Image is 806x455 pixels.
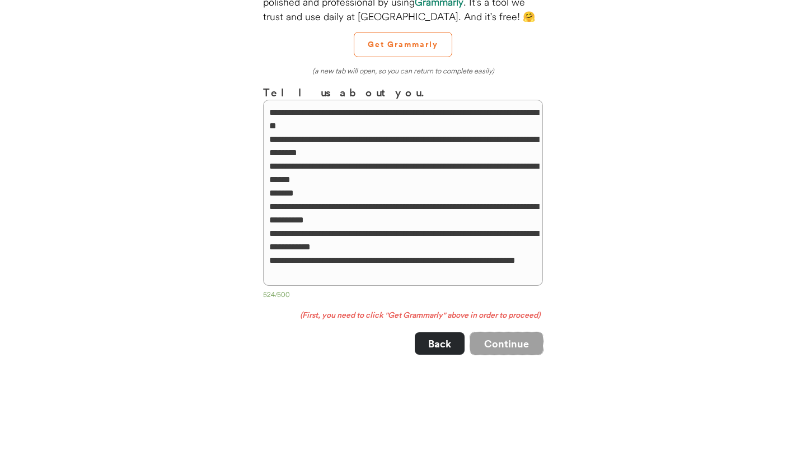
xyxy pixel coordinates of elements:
button: Back [415,332,465,355]
button: Continue [470,332,543,355]
div: (First, you need to click "Get Grammarly" above in order to proceed) [263,310,543,321]
button: Get Grammarly [354,32,452,57]
div: 524/500 [263,290,543,301]
em: (a new tab will open, so you can return to complete easily) [312,66,494,75]
h3: Tell us about you. [263,84,543,100]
